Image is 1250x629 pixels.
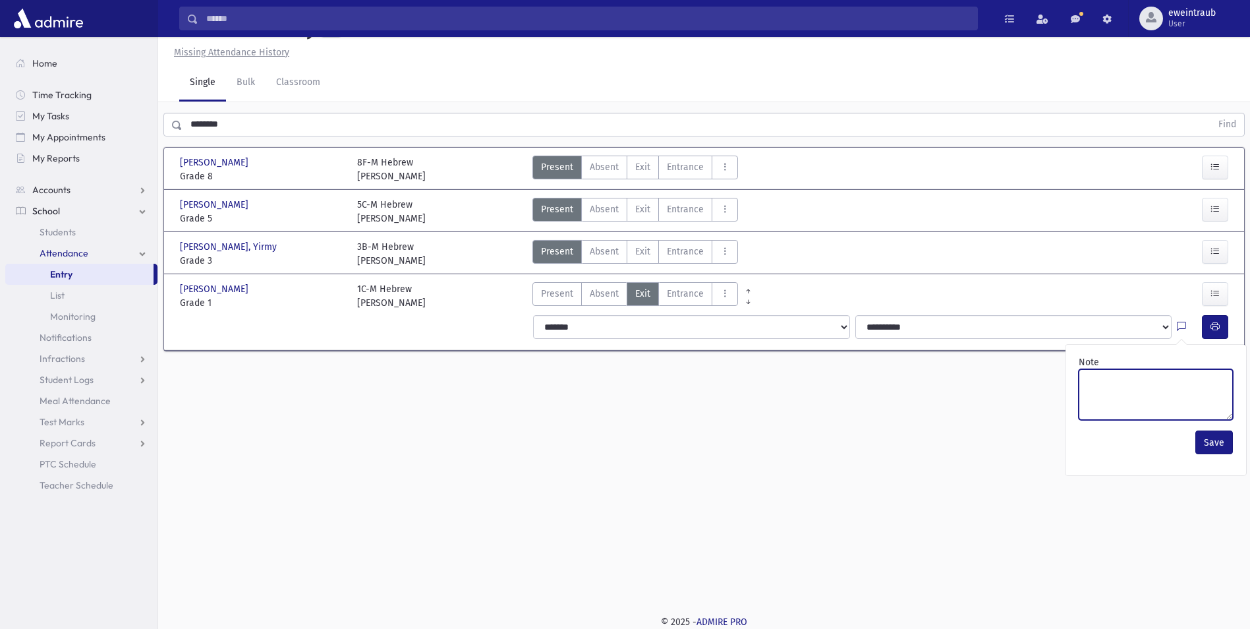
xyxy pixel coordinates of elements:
span: Present [541,160,573,174]
span: Notifications [40,332,92,344]
a: Test Marks [5,411,157,433]
a: Bulk [226,65,266,102]
span: Infractions [40,353,85,365]
span: Exit [635,202,650,216]
span: PTC Schedule [40,458,96,470]
span: Absent [590,202,619,216]
span: My Appointments [32,131,105,143]
span: User [1168,18,1216,29]
a: Attendance [5,243,157,264]
a: Teacher Schedule [5,475,157,496]
a: Notifications [5,327,157,348]
span: Student Logs [40,374,94,386]
a: School [5,200,157,222]
u: Missing Attendance History [174,47,289,58]
div: AttTypes [532,198,738,225]
span: [PERSON_NAME] [180,156,251,169]
div: © 2025 - [179,615,1229,629]
span: List [50,289,65,301]
a: Meal Attendance [5,390,157,411]
div: AttTypes [532,156,738,183]
span: Time Tracking [32,89,92,101]
span: Meal Attendance [40,395,111,407]
span: Absent [590,245,619,258]
span: Grade 1 [180,296,344,310]
span: Entrance [667,202,704,216]
a: My Tasks [5,105,157,127]
a: Student Logs [5,369,157,390]
a: Infractions [5,348,157,369]
span: [PERSON_NAME] [180,282,251,296]
a: Accounts [5,179,157,200]
a: Missing Attendance History [169,47,289,58]
span: My Tasks [32,110,69,122]
input: Search [198,7,977,30]
span: Home [32,57,57,69]
a: PTC Schedule [5,454,157,475]
span: Entrance [667,245,704,258]
a: List [5,285,157,306]
span: Entry [50,268,72,280]
span: Attendance [40,247,88,259]
span: Absent [590,287,619,301]
button: Save [1195,431,1233,454]
img: AdmirePro [11,5,86,32]
a: My Reports [5,148,157,169]
div: AttTypes [532,240,738,268]
a: Report Cards [5,433,157,454]
a: Time Tracking [5,84,157,105]
span: Entrance [667,287,704,301]
span: eweintraub [1168,8,1216,18]
div: 8F-M Hebrew [PERSON_NAME] [357,156,426,183]
a: Students [5,222,157,243]
span: Present [541,202,573,216]
span: Grade 8 [180,169,344,183]
a: Classroom [266,65,331,102]
span: Accounts [32,184,71,196]
span: [PERSON_NAME], Yirmy [180,240,279,254]
span: Present [541,245,573,258]
span: Exit [635,287,650,301]
span: Exit [635,160,650,174]
span: Exit [635,245,650,258]
span: Teacher Schedule [40,479,113,491]
span: Grade 5 [180,212,344,225]
a: Home [5,53,157,74]
span: Grade 3 [180,254,344,268]
span: Report Cards [40,437,96,449]
a: Monitoring [5,306,157,327]
button: Find [1210,113,1244,136]
span: Test Marks [40,416,84,428]
span: School [32,205,60,217]
span: Absent [590,160,619,174]
div: AttTypes [532,282,738,310]
span: [PERSON_NAME] [180,198,251,212]
label: Note [1079,355,1099,369]
span: Entrance [667,160,704,174]
span: Monitoring [50,311,96,322]
div: 5C-M Hebrew [PERSON_NAME] [357,198,426,225]
a: My Appointments [5,127,157,148]
span: Students [40,226,76,238]
a: Single [179,65,226,102]
div: 1C-M Hebrew [PERSON_NAME] [357,282,426,310]
span: My Reports [32,152,80,164]
div: 3B-M Hebrew [PERSON_NAME] [357,240,426,268]
span: Present [541,287,573,301]
a: Entry [5,264,154,285]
